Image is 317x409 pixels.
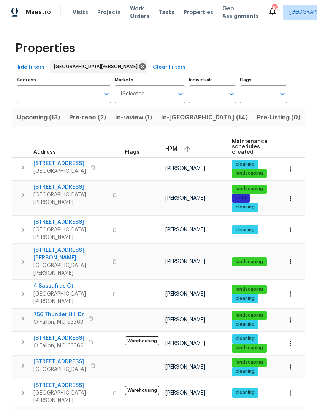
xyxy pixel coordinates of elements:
label: Flags [240,78,287,82]
span: pool [233,195,249,201]
span: Properties [184,8,213,16]
span: Address [33,150,56,155]
span: [STREET_ADDRESS] [33,382,108,389]
span: Tasks [158,10,174,15]
span: 1 Selected [120,91,145,97]
span: [STREET_ADDRESS][PERSON_NAME] [33,247,108,262]
span: [GEOGRAPHIC_DATA][PERSON_NAME] [33,389,108,404]
span: Flags [125,150,139,155]
span: cleaning [233,204,258,210]
button: Open [226,89,237,99]
span: cleaning [233,161,258,167]
span: Clear Filters [153,63,186,72]
label: Individuals [189,78,236,82]
span: [PERSON_NAME] [165,341,205,346]
span: cleaning [233,390,258,396]
label: Markets [115,78,185,82]
span: [PERSON_NAME] [165,390,205,396]
span: Maestro [26,8,51,16]
span: Pre-reno (2) [69,112,106,123]
span: [GEOGRAPHIC_DATA][PERSON_NAME] [33,290,108,306]
span: landscaping [233,359,266,366]
div: [GEOGRAPHIC_DATA][PERSON_NAME] [50,60,147,73]
span: [STREET_ADDRESS] [33,160,86,167]
span: landscaping [233,259,266,265]
div: 16 [272,5,277,12]
label: Address [17,78,111,82]
span: [PERSON_NAME] [165,364,205,370]
span: [STREET_ADDRESS] [33,183,108,191]
span: cleaning [233,368,258,375]
span: Pre-Listing (0) [257,112,300,123]
span: 4 Sassafras Ct [33,282,108,290]
button: Open [277,89,288,99]
span: [PERSON_NAME] [165,259,205,264]
span: landscaping [233,286,266,293]
span: Properties [15,45,75,52]
span: landscaping [233,186,266,192]
span: Maintenance schedules created [232,139,268,155]
span: [PERSON_NAME] [165,291,205,297]
span: [GEOGRAPHIC_DATA][PERSON_NAME] [33,262,108,277]
span: Warehousing [125,336,159,345]
span: HPM [165,146,177,152]
span: [PERSON_NAME] [165,196,205,201]
span: cleaning [233,321,258,328]
span: O Fallon, MO 63366 [33,342,84,350]
span: landscaping [233,312,266,318]
span: [STREET_ADDRESS] [33,358,86,366]
span: [GEOGRAPHIC_DATA] [33,366,86,373]
span: [GEOGRAPHIC_DATA][PERSON_NAME] [54,63,141,70]
span: [GEOGRAPHIC_DATA] [33,167,86,175]
span: Visits [73,8,88,16]
span: cleaning [233,295,258,302]
button: Clear Filters [150,60,189,75]
span: [GEOGRAPHIC_DATA][PERSON_NAME] [33,226,108,241]
span: [STREET_ADDRESS] [33,334,84,342]
span: Projects [97,8,121,16]
button: Open [101,89,112,99]
span: landscaping [233,170,266,177]
span: Work Orders [130,5,149,20]
span: In-review (1) [115,112,152,123]
span: O Fallon, MO 63368 [33,318,84,326]
span: 756 Thunder Hill Dr [33,311,84,318]
span: Warehousing [125,386,159,395]
span: [GEOGRAPHIC_DATA][PERSON_NAME] [33,191,108,206]
span: [PERSON_NAME] [165,227,205,232]
span: Upcoming (13) [17,112,60,123]
span: [PERSON_NAME] [165,166,205,171]
span: Hide filters [15,63,45,72]
span: cleaning [233,336,258,342]
span: cleaning [233,227,258,233]
span: [STREET_ADDRESS] [33,218,108,226]
span: In-[GEOGRAPHIC_DATA] (14) [161,112,248,123]
button: Hide filters [12,60,48,75]
span: Geo Assignments [222,5,259,20]
span: [PERSON_NAME] [165,317,205,323]
button: Open [175,89,186,99]
span: landscaping [233,345,266,351]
